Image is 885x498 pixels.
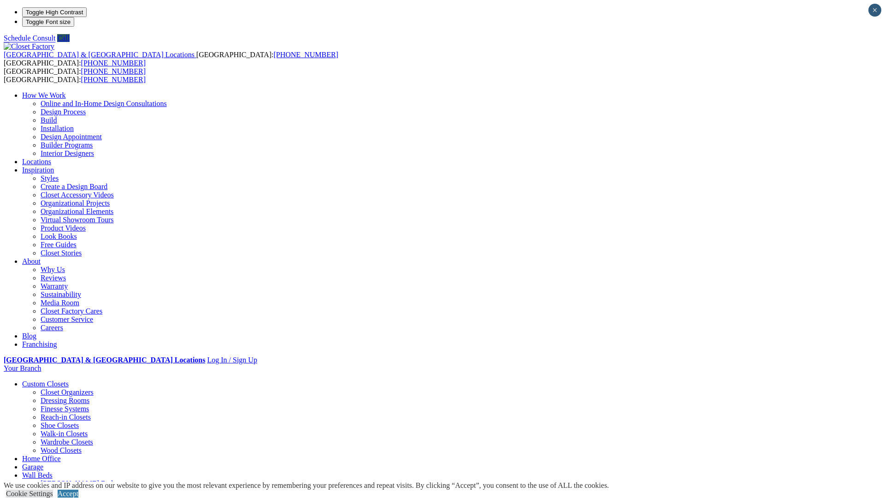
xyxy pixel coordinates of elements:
span: Toggle Font size [26,18,71,25]
a: Builder Programs [41,141,93,149]
a: Your Branch [4,364,41,372]
a: [GEOGRAPHIC_DATA] & [GEOGRAPHIC_DATA] Locations [4,51,196,59]
button: Close [868,4,881,17]
a: Franchising [22,340,57,348]
a: Cookie Settings [6,490,53,498]
span: [GEOGRAPHIC_DATA]: [GEOGRAPHIC_DATA]: [4,51,338,67]
a: Closet Organizers [41,388,94,396]
a: How We Work [22,91,66,99]
a: Wardrobe Closets [41,438,93,446]
a: Interior Designers [41,149,94,157]
a: Schedule Consult [4,34,55,42]
a: Styles [41,174,59,182]
span: [GEOGRAPHIC_DATA]: [GEOGRAPHIC_DATA]: [4,67,146,83]
a: About [22,257,41,265]
a: Custom Closets [22,380,69,388]
button: Toggle Font size [22,17,74,27]
a: [PHONE_NUMBER] [81,67,146,75]
img: Closet Factory [4,42,54,51]
a: [PERSON_NAME] Beds [41,480,116,487]
a: Installation [41,125,74,132]
a: Organizational Elements [41,207,113,215]
a: Closet Factory Cares [41,307,102,315]
a: Design Appointment [41,133,102,141]
a: Log In / Sign Up [207,356,257,364]
button: Toggle High Contrast [22,7,87,17]
a: Accept [58,490,78,498]
a: Media Room [41,299,79,307]
div: We use cookies and IP address on our website to give you the most relevant experience by remember... [4,481,609,490]
a: Warranty [41,282,68,290]
a: Look Books [41,232,77,240]
a: Careers [41,324,63,332]
a: Customer Service [41,315,93,323]
a: Virtual Showroom Tours [41,216,114,224]
a: Inspiration [22,166,54,174]
a: Garage [22,463,43,471]
a: Why Us [41,266,65,273]
a: [PHONE_NUMBER] [81,76,146,83]
a: [PHONE_NUMBER] [273,51,338,59]
a: Wall Beds [22,471,53,479]
a: Online and In-Home Design Consultations [41,100,167,107]
a: [GEOGRAPHIC_DATA] & [GEOGRAPHIC_DATA] Locations [4,356,205,364]
a: Create a Design Board [41,183,107,190]
a: Walk-in Closets [41,430,88,438]
a: Call [57,34,70,42]
a: Sustainability [41,290,81,298]
span: Toggle High Contrast [26,9,83,16]
a: Closet Accessory Videos [41,191,114,199]
a: [PHONE_NUMBER] [81,59,146,67]
a: Build [41,116,57,124]
a: Dressing Rooms [41,397,89,404]
a: Reviews [41,274,66,282]
a: Locations [22,158,51,166]
span: [GEOGRAPHIC_DATA] & [GEOGRAPHIC_DATA] Locations [4,51,195,59]
a: Design Process [41,108,86,116]
a: Reach-in Closets [41,413,91,421]
a: Finesse Systems [41,405,89,413]
a: Wood Closets [41,446,82,454]
a: Product Videos [41,224,86,232]
a: Blog [22,332,36,340]
a: Home Office [22,455,61,462]
a: Shoe Closets [41,421,79,429]
a: Organizational Projects [41,199,110,207]
a: Free Guides [41,241,77,249]
a: Closet Stories [41,249,82,257]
